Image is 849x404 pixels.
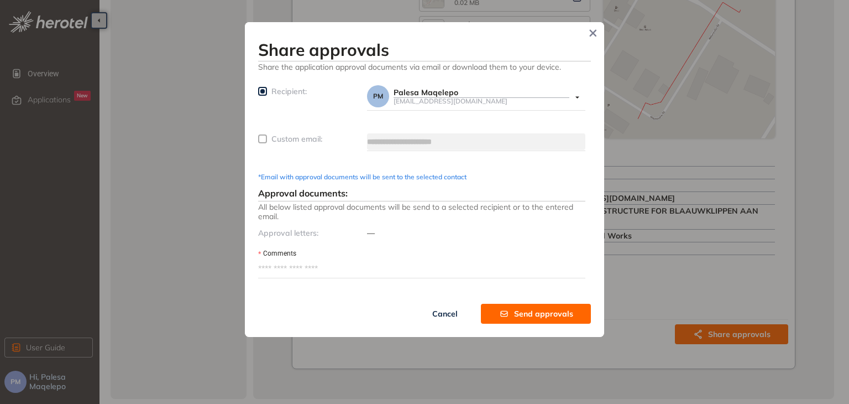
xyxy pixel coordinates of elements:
span: — [367,228,375,238]
span: Approval documents: [258,188,348,199]
span: Share the application approval documents via email or download them to your device. [258,61,591,72]
span: Approval letters: [258,228,318,238]
div: Palesa Maqelepo [394,88,569,97]
div: [EMAIL_ADDRESS][DOMAIN_NAME] [394,97,569,105]
span: Custom email: [271,134,322,144]
textarea: Comments [258,260,585,278]
h3: Share approvals [258,40,591,60]
span: Recipient: [271,86,307,96]
label: Comments [258,248,296,259]
span: Send approvals [514,308,573,320]
div: *Email with approval documents will be sent to the selected contact [258,173,585,181]
span: PM [373,92,383,100]
button: Send approvals [481,304,591,324]
span: All below listed approval documents will be send to a selected recipient or to the entered email. [258,201,585,221]
span: Cancel [432,308,458,320]
button: Close [585,25,601,42]
button: Cancel [409,304,481,324]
